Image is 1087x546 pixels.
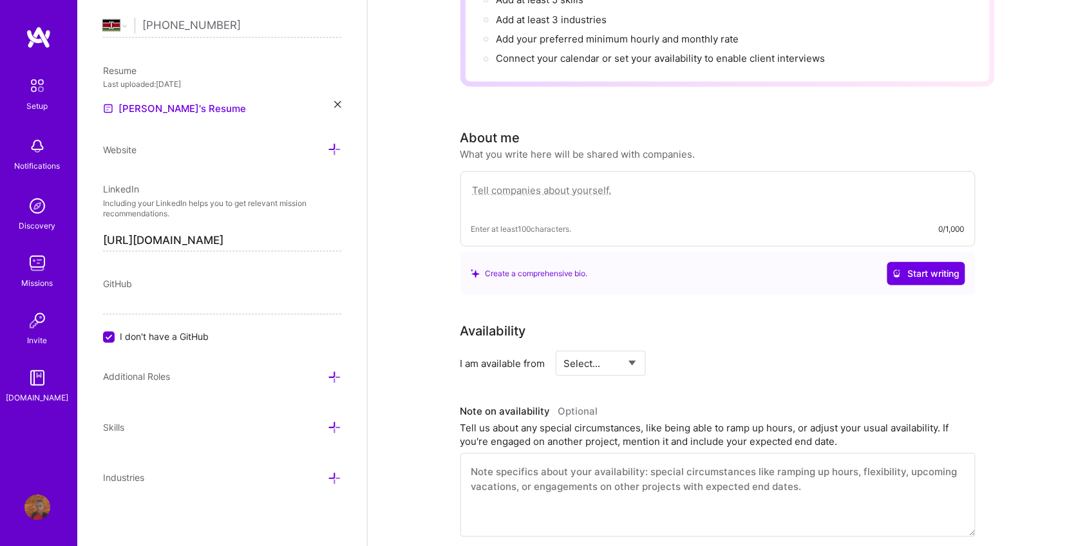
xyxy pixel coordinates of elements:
div: Create a comprehensive bio. [471,267,588,280]
img: guide book [24,365,50,391]
div: 0/1,000 [939,222,965,236]
span: Optional [558,405,598,417]
span: Enter at least 100 characters. [471,222,572,236]
div: Availability [460,321,526,341]
img: teamwork [24,250,50,276]
div: Note on availability [460,402,598,421]
i: icon Close [334,101,341,108]
span: Start writing [893,267,960,280]
img: Resume [103,104,113,114]
div: Notifications [15,159,61,173]
span: I don't have a GitHub [120,330,209,344]
a: User Avatar [21,494,53,520]
span: Add at least 3 industries [496,14,607,26]
span: Resume [103,65,137,76]
div: Last uploaded: [DATE] [103,77,341,91]
i: icon CrystalBallWhite [893,269,902,278]
div: [DOMAIN_NAME] [6,391,69,404]
img: User Avatar [24,494,50,520]
div: Missions [22,276,53,290]
span: LinkedIn [103,184,139,194]
div: Discovery [19,219,56,232]
div: I am available from [460,357,545,370]
span: Additional Roles [103,372,170,382]
span: Website [103,144,137,155]
span: GitHub [103,279,132,290]
input: +1 (000) 000-0000 [143,7,341,44]
div: Invite [28,334,48,347]
a: [PERSON_NAME]'s Resume [103,101,246,117]
span: Add your preferred minimum hourly and monthly rate [496,33,739,45]
img: setup [24,72,51,99]
img: logo [26,26,52,49]
div: Tell us about any special circumstances, like being able to ramp up hours, or adjust your usual a... [460,421,976,448]
p: Including your LinkedIn helps you to get relevant mission recommendations. [103,198,341,220]
img: discovery [24,193,50,219]
span: Skills [103,422,124,433]
span: Connect your calendar or set your availability to enable client interviews [496,52,826,64]
div: Setup [27,99,48,113]
button: Start writing [887,262,965,285]
div: What you write here will be shared with companies. [460,147,695,161]
img: Invite [24,308,50,334]
img: bell [24,133,50,159]
span: Industries [103,473,144,484]
i: icon SuggestedTeams [471,269,480,278]
div: About me [460,128,520,147]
